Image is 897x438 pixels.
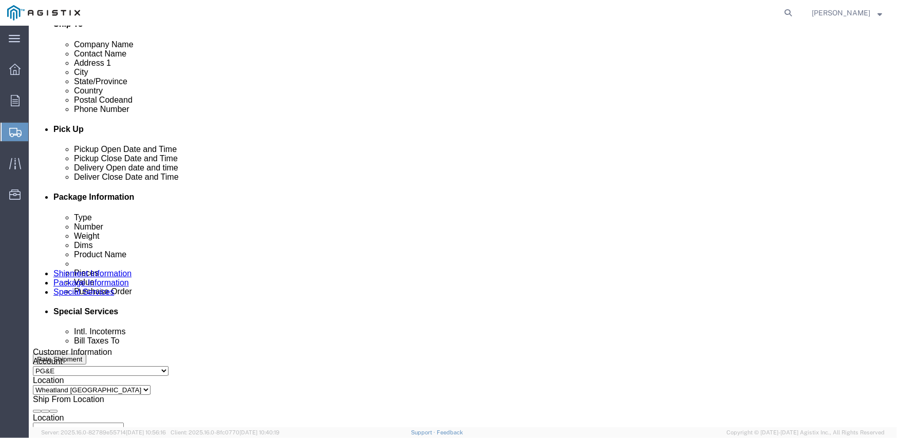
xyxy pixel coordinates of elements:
[239,429,279,435] span: [DATE] 10:40:19
[811,7,883,19] button: [PERSON_NAME]
[126,429,166,435] span: [DATE] 10:56:16
[171,429,279,435] span: Client: 2025.16.0-8fc0770
[29,26,897,427] iframe: FS Legacy Container
[411,429,437,435] a: Support
[7,5,80,21] img: logo
[726,428,885,437] span: Copyright © [DATE]-[DATE] Agistix Inc., All Rights Reserved
[812,7,870,18] span: Chantelle Bower
[41,429,166,435] span: Server: 2025.16.0-82789e55714
[437,429,463,435] a: Feedback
